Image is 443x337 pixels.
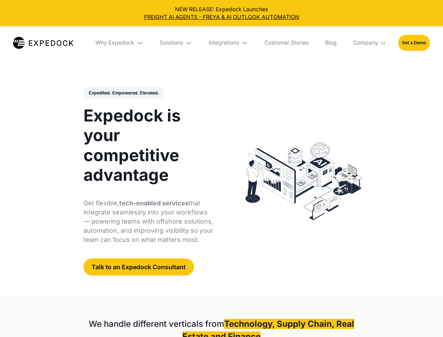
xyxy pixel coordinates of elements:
a: FREIGHT AI AGENTS - FREYA & AI OUTLOOK AUTOMATION [6,13,438,21]
div: Why Expedock [95,39,134,46]
div: Why Expedock [90,26,149,59]
a: Blog [320,26,342,59]
h1: Expedock is your competitive advantage [83,106,214,185]
iframe: Chat Widget [408,303,443,337]
p: Get flexible, that integrate seamlessly into your workflows — powering teams with offshore soluti... [83,199,214,244]
div: NEW RELEASE: Expedock Launches [6,6,438,21]
div: Solutions [154,26,198,59]
strong: We handle different verticals from [89,319,224,329]
strong: tech-enabled services [119,199,189,207]
a: Talk to an Expedock Consultant [83,258,194,276]
div: Solutions [160,39,183,46]
div: Integrations [203,26,254,59]
a: Get a Demo [398,35,430,51]
a: Customer Stories [259,26,314,59]
div: Company [353,39,378,46]
div: Company [348,26,392,59]
div: Integrations [209,39,239,46]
